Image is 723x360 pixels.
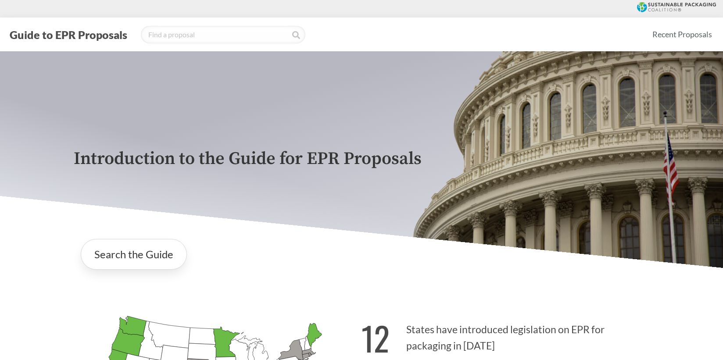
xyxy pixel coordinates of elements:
[141,26,305,43] input: Find a proposal
[7,28,130,42] button: Guide to EPR Proposals
[81,239,187,270] a: Search the Guide
[74,149,649,169] p: Introduction to the Guide for EPR Proposals
[648,25,716,44] a: Recent Proposals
